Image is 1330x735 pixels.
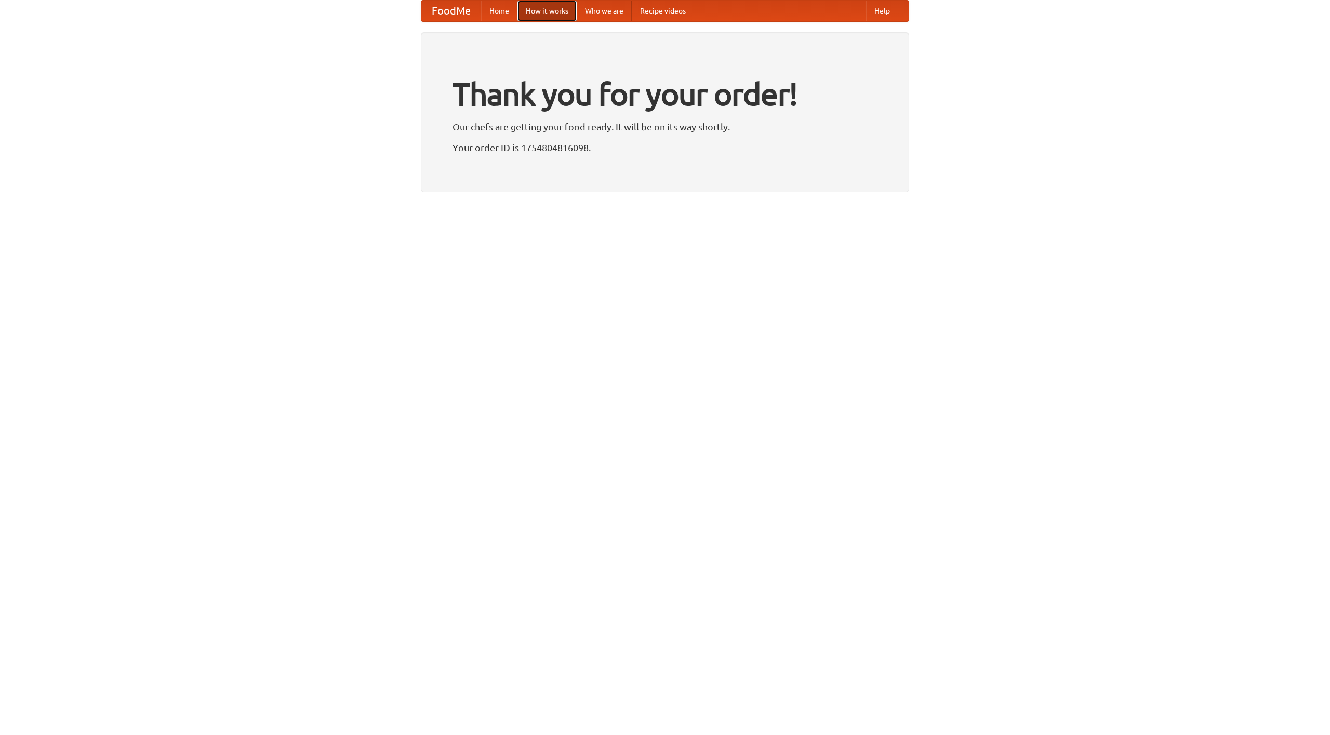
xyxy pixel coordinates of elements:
[577,1,632,21] a: Who we are
[453,69,877,119] h1: Thank you for your order!
[517,1,577,21] a: How it works
[421,1,481,21] a: FoodMe
[481,1,517,21] a: Home
[632,1,694,21] a: Recipe videos
[866,1,898,21] a: Help
[453,140,877,155] p: Your order ID is 1754804816098.
[453,119,877,135] p: Our chefs are getting your food ready. It will be on its way shortly.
